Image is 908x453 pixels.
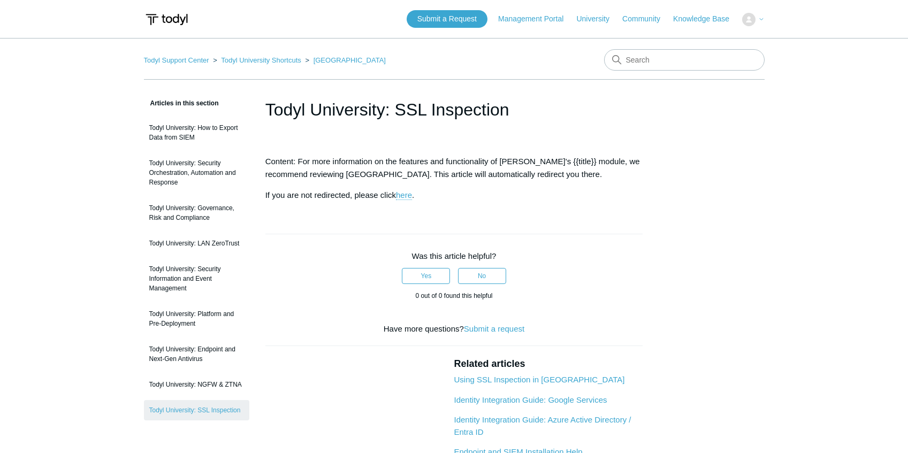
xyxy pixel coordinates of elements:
[673,13,740,25] a: Knowledge Base
[265,155,643,181] p: Content: For more information on the features and functionality of [PERSON_NAME]'s {{title}} modu...
[144,304,249,334] a: Todyl University: Platform and Pre-Deployment
[415,292,492,300] span: 0 out of 0 found this helpful
[265,189,643,202] p: If you are not redirected, please click .
[303,56,386,64] li: Todyl University
[265,97,643,122] h1: Todyl University: SSL Inspection
[221,56,301,64] a: Todyl University Shortcuts
[144,259,249,298] a: Todyl University: Security Information and Event Management
[412,251,497,260] span: Was this article helpful?
[144,339,249,369] a: Todyl University: Endpoint and Next-Gen Antivirus
[576,13,620,25] a: University
[622,13,671,25] a: Community
[314,56,386,64] a: [GEOGRAPHIC_DATA]
[144,99,219,107] span: Articles in this section
[454,357,643,371] h2: Related articles
[396,190,412,200] a: here
[454,415,631,436] a: Identity Integration Guide: Azure Active Directory / Entra ID
[454,375,624,384] a: Using SSL Inspection in [GEOGRAPHIC_DATA]
[144,233,249,254] a: Todyl University: LAN ZeroTrust
[211,56,303,64] li: Todyl University Shortcuts
[454,395,607,404] a: Identity Integration Guide: Google Services
[144,198,249,228] a: Todyl University: Governance, Risk and Compliance
[144,374,249,395] a: Todyl University: NGFW & ZTNA
[144,118,249,148] a: Todyl University: How to Export Data from SIEM
[144,153,249,193] a: Todyl University: Security Orchestration, Automation and Response
[464,324,524,333] a: Submit a request
[144,10,189,29] img: Todyl Support Center Help Center home page
[265,323,643,335] div: Have more questions?
[407,10,487,28] a: Submit a Request
[458,268,506,284] button: This article was not helpful
[498,13,574,25] a: Management Portal
[144,56,209,64] a: Todyl Support Center
[402,268,450,284] button: This article was helpful
[604,49,765,71] input: Search
[144,400,249,420] a: Todyl University: SSL Inspection
[144,56,211,64] li: Todyl Support Center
